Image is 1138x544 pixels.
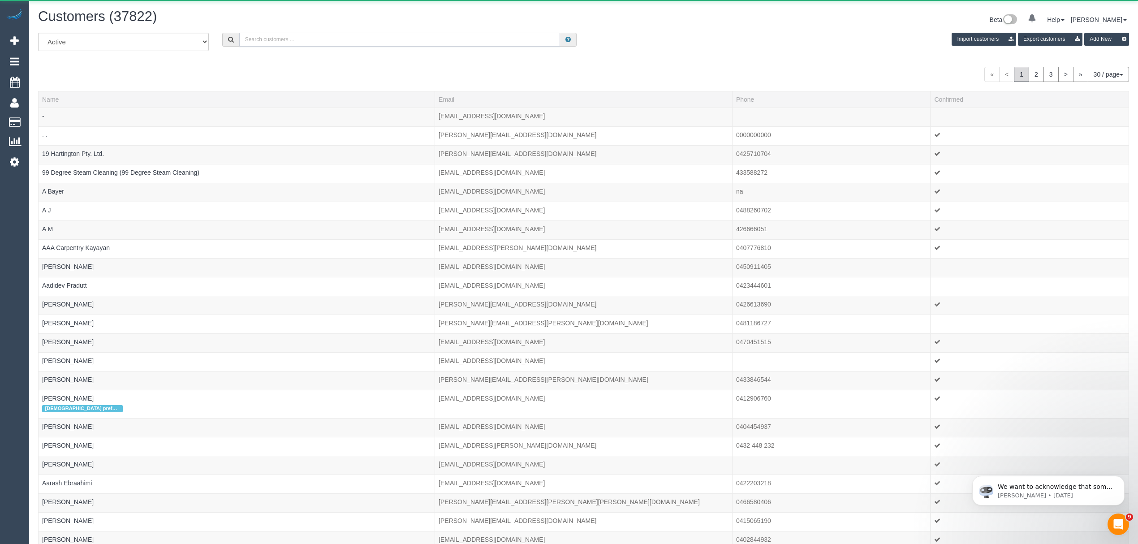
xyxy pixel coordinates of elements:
td: Name [39,108,435,126]
td: Phone [732,145,931,164]
td: Email [435,352,733,371]
td: Phone [732,475,931,493]
a: Beta [990,16,1017,23]
td: Name [39,333,435,352]
td: Email [435,475,733,493]
div: Tags [42,328,431,330]
td: Name [39,475,435,493]
a: [PERSON_NAME] [42,263,94,270]
td: Email [435,390,733,418]
td: Name [39,220,435,239]
a: A J [42,207,51,214]
span: « [984,67,1000,82]
a: AAA Carpentry Kayayan [42,244,110,251]
td: Email [435,437,733,456]
td: Name [39,390,435,418]
a: [PERSON_NAME] [42,461,94,468]
div: Tags [42,215,431,217]
td: Email [435,239,733,258]
th: Email [435,91,733,108]
div: Tags [42,252,431,255]
td: Email [435,456,733,475]
div: Tags [42,290,431,292]
td: Confirmed [931,108,1129,126]
td: Confirmed [931,390,1129,418]
td: Phone [732,390,931,418]
a: . . [42,131,47,138]
td: Email [435,493,733,512]
td: Confirmed [931,315,1129,333]
td: Name [39,126,435,145]
td: Phone [732,371,931,390]
td: Name [39,437,435,456]
td: Confirmed [931,437,1129,456]
th: Confirmed [931,91,1129,108]
a: [PERSON_NAME] [42,536,94,543]
div: Tags [42,506,431,509]
span: [DEMOGRAPHIC_DATA] preferred [42,405,123,412]
a: A M [42,225,53,233]
td: Confirmed [931,493,1129,512]
td: Confirmed [931,183,1129,202]
td: Email [435,202,733,220]
a: » [1073,67,1088,82]
td: Name [39,202,435,220]
td: Phone [732,296,931,315]
td: Phone [732,315,931,333]
a: Aarash Ebraahimi [42,479,92,487]
a: 99 Degree Steam Cleaning (99 Degree Steam Cleaning) [42,169,199,176]
td: Name [39,456,435,475]
td: Confirmed [931,258,1129,277]
a: [PERSON_NAME] [42,498,94,505]
nav: Pagination navigation [984,67,1129,82]
td: Confirmed [931,333,1129,352]
a: Automaid Logo [5,9,23,22]
span: We want to acknowledge that some users may be experiencing lag or slower performance in our softw... [39,26,154,149]
td: Phone [732,164,931,183]
td: Confirmed [931,220,1129,239]
td: Name [39,493,435,512]
td: Phone [732,493,931,512]
a: Aadidev Pradutt [42,282,87,289]
p: Message from Ellie, sent 5d ago [39,35,155,43]
iframe: Intercom live chat [1108,514,1129,535]
a: [PERSON_NAME] [42,517,94,524]
td: Email [435,315,733,333]
td: Confirmed [931,145,1129,164]
div: Tags [42,469,431,471]
button: Export customers [1018,33,1082,46]
td: Name [39,239,435,258]
span: Customers (37822) [38,9,157,24]
td: Phone [732,277,931,296]
td: Email [435,126,733,145]
td: Email [435,164,733,183]
div: Tags [42,450,431,452]
td: Name [39,352,435,371]
td: Email [435,296,733,315]
button: 30 / page [1088,67,1129,82]
td: Confirmed [931,164,1129,183]
td: Phone [732,108,931,126]
td: Name [39,258,435,277]
div: Tags [42,403,431,414]
td: Email [435,258,733,277]
td: Confirmed [931,239,1129,258]
td: Name [39,164,435,183]
td: Confirmed [931,352,1129,371]
span: 1 [1014,67,1029,82]
a: [PERSON_NAME] [42,423,94,430]
div: Tags [42,365,431,367]
div: Tags [42,158,431,160]
td: Email [435,277,733,296]
th: Phone [732,91,931,108]
a: A Bayer [42,188,64,195]
a: - [42,112,44,120]
a: [PERSON_NAME] [42,319,94,327]
a: 3 [1043,67,1059,82]
td: Phone [732,352,931,371]
img: New interface [1002,14,1017,26]
button: Add New [1084,33,1129,46]
td: Phone [732,418,931,437]
td: Phone [732,202,931,220]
